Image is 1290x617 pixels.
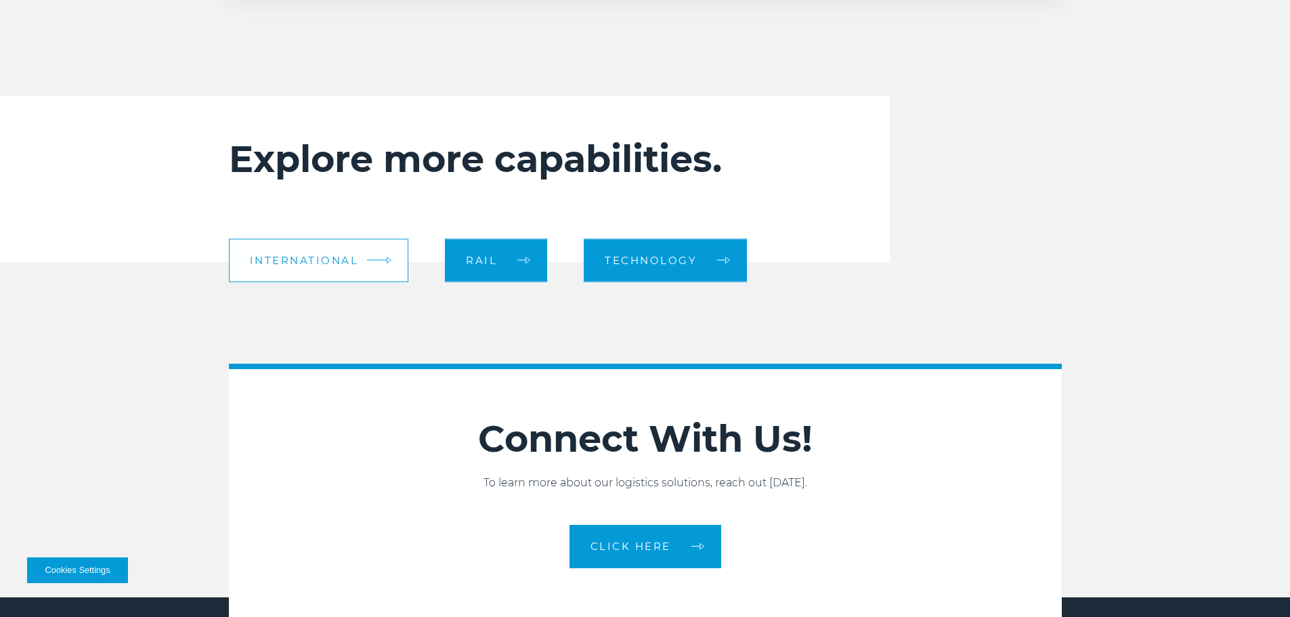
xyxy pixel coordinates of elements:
span: International [250,255,359,265]
button: Cookies Settings [27,557,128,583]
a: CLICK HERE arrow arrow [569,525,721,568]
span: CLICK HERE [590,541,671,551]
a: Technology arrow arrow [584,238,747,282]
h2: Connect With Us! [229,417,1062,461]
span: Rail [466,255,497,265]
span: Technology [605,255,697,265]
h2: Explore more capabilities. [229,137,809,182]
p: To learn more about our logistics solutions, reach out [DATE]. [229,475,1062,491]
a: International arrow arrow [229,238,409,282]
a: Rail arrow arrow [445,238,547,282]
img: arrow [387,257,392,264]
